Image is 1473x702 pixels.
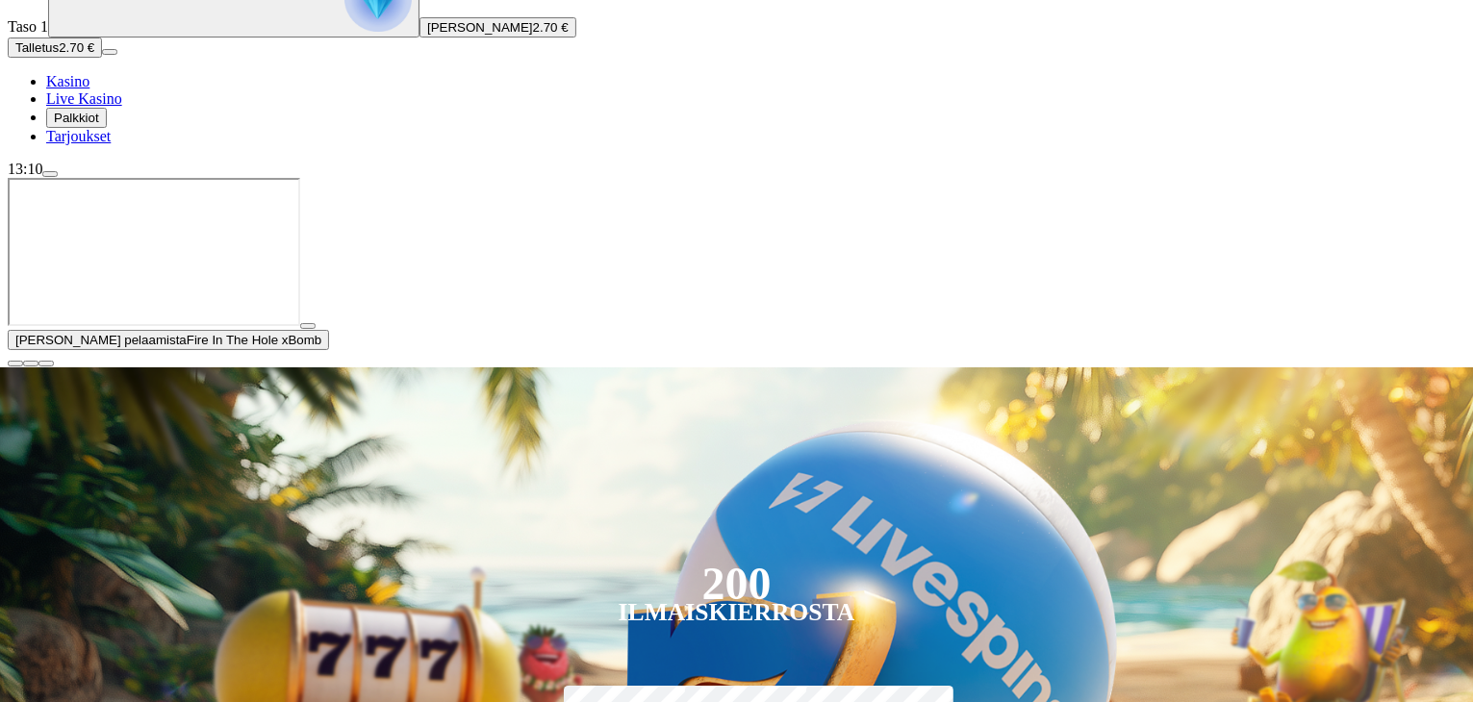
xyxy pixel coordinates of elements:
[619,601,855,624] div: Ilmaiskierrosta
[15,333,187,347] span: [PERSON_NAME] pelaamista
[46,73,89,89] a: diamond iconKasino
[8,18,48,35] span: Taso 1
[701,572,771,595] div: 200
[39,357,322,377] div: Puuttuva talletus
[42,171,58,177] button: menu
[28,313,357,349] div: Kotiutuksen käsittelyaika
[8,161,42,177] span: 13:10
[8,38,102,58] button: Talletusplus icon2.70 €
[19,403,366,456] div: Chattaa kanssamme
[54,111,99,125] span: Palkkiot
[300,323,316,329] button: play icon
[23,361,38,366] button: chevron-down icon
[28,267,357,306] button: Hae apua
[28,349,357,385] div: Puuttuva talletus
[187,333,322,347] span: Fire In The Hole xBomb
[427,20,533,35] span: [PERSON_NAME]
[8,330,329,350] button: [PERSON_NAME] pelaamistaFire In The Hole xBomb
[128,587,256,664] button: Ohje
[46,128,111,144] span: Tarjoukset
[38,169,346,235] p: Miten voimme auttaa?
[46,73,89,89] span: Kasino
[46,90,122,107] span: Live Kasino
[46,108,107,128] button: reward iconPalkkiot
[46,128,111,144] a: gift-inverted iconTarjoukset
[39,419,321,439] div: Chattaa kanssamme
[39,277,111,297] span: Hae apua
[299,635,342,648] span: Viestit
[15,40,59,55] span: Talletus
[102,49,117,55] button: menu
[533,20,569,35] span: 2.70 €
[177,635,208,648] span: Ohje
[39,321,322,341] div: Kotiutuksen käsittelyaika
[38,361,54,366] button: fullscreen icon
[419,17,576,38] button: [PERSON_NAME]2.70 €
[8,178,300,326] iframe: Fire In The Hole xBomb
[8,361,23,366] button: close icon
[49,635,80,648] span: Koti
[38,37,132,67] img: logo
[257,587,385,664] button: Viestit
[38,137,346,169] p: [PERSON_NAME] 👋
[46,90,122,107] a: poker-chip iconLive Kasino
[59,40,94,55] span: 2.70 €
[331,31,366,65] div: Sulje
